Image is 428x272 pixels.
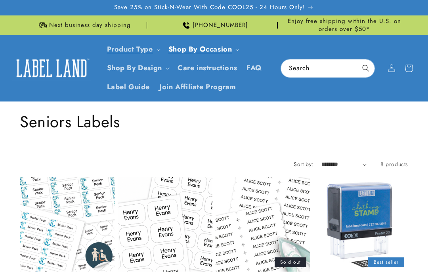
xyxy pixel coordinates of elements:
a: Care instructions [173,59,242,77]
a: Label Land [9,53,94,83]
img: Label Land [12,56,91,80]
span: Enjoy free shipping within the U.S. on orders over $50* [281,17,408,33]
a: Product Type [107,44,153,54]
span: Save 25% on Stick-N-Wear With Code COOL25 - 24 Hours Only! [114,4,305,11]
a: Label Guide [102,78,155,96]
span: Next business day shipping [49,21,131,29]
span: 8 products [380,160,408,168]
label: Sort by: [294,160,313,168]
span: Care instructions [178,63,237,73]
button: Search [357,59,374,77]
span: Shop By Occasion [168,45,232,54]
summary: Product Type [102,40,164,59]
div: Announcement [281,15,408,35]
h1: Seniors Labels [20,111,408,132]
a: Join Affiliate Program [155,78,241,96]
summary: Shop By Design [102,59,173,77]
summary: Shop By Occasion [164,40,243,59]
span: Join Affiliate Program [159,82,236,92]
div: Announcement [150,15,277,35]
span: FAQ [246,63,262,73]
a: FAQ [242,59,267,77]
div: Announcement [20,15,147,35]
span: [PHONE_NUMBER] [193,21,248,29]
span: Label Guide [107,82,150,92]
iframe: Gorgias Floating Chat [262,235,420,264]
a: Shop By Design [107,63,162,73]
